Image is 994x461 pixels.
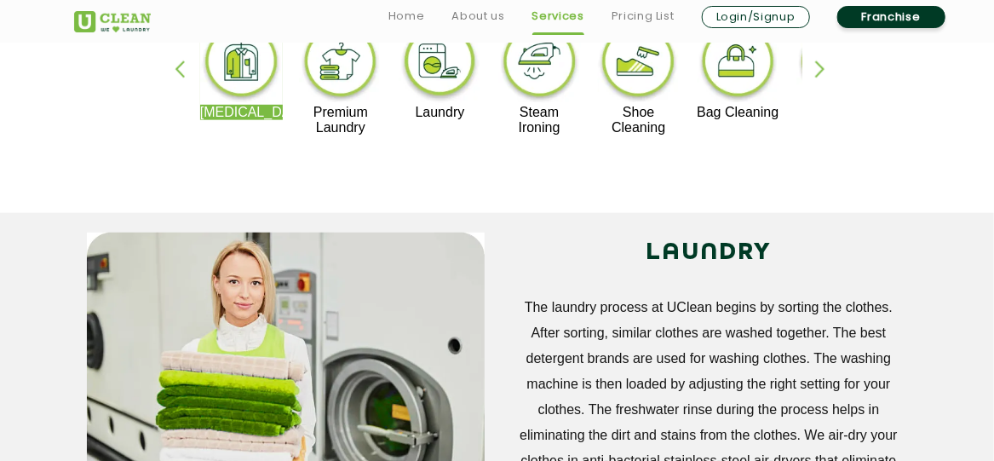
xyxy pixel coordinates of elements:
[498,22,581,106] img: steam_ironing_11zon.webp
[388,6,425,26] a: Home
[399,105,481,120] p: Laundry
[597,105,680,135] p: Shoe Cleaning
[399,22,481,106] img: laundry_cleaning_11zon.webp
[697,105,779,120] p: Bag Cleaning
[702,6,810,28] a: Login/Signup
[299,105,382,135] p: Premium Laundry
[200,22,283,106] img: dry_cleaning_11zon.webp
[498,105,581,135] p: Steam Ironing
[451,6,504,26] a: About us
[200,105,283,120] p: [MEDICAL_DATA]
[796,105,879,135] p: Sofa Cleaning
[74,11,151,32] img: UClean Laundry and Dry Cleaning
[532,6,584,26] a: Services
[612,6,675,26] a: Pricing List
[837,6,945,28] a: Franchise
[299,22,382,105] img: premium_laundry_cleaning_11zon.webp
[597,22,680,106] img: shoe_cleaning_11zon.webp
[510,233,908,274] h2: LAUNDRY
[697,22,779,105] img: bag_cleaning_11zon.webp
[796,22,879,106] img: sofa_cleaning_11zon.webp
